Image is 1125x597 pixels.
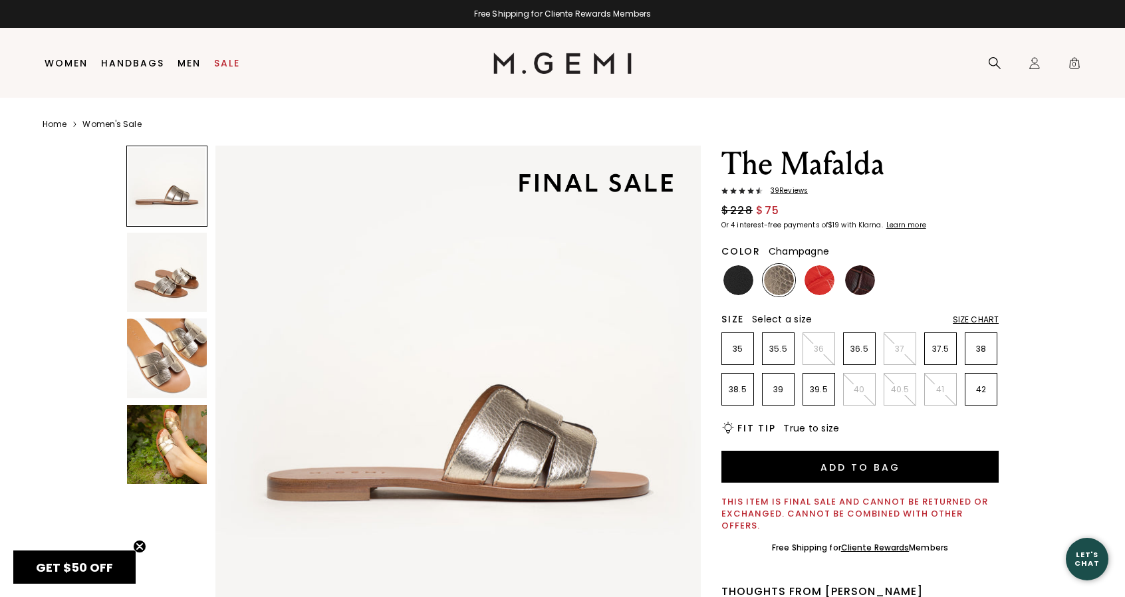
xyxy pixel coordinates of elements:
[763,187,808,195] span: 39 Review s
[721,146,999,183] h1: The Mafalda
[101,58,164,68] a: Handbags
[841,542,910,553] a: Cliente Rewards
[13,550,136,584] div: GET $50 OFFClose teaser
[721,203,753,219] span: $228
[722,384,753,395] p: 38.5
[763,344,794,354] p: 35.5
[721,496,999,532] div: This item is final sale and cannot be returned or exchanged. Cannot be combined with other offers.
[127,405,207,485] img: The Mafalda
[82,119,141,130] a: Women's Sale
[127,233,207,312] img: The Mafalda
[1066,550,1108,567] div: Let's Chat
[844,344,875,354] p: 36.5
[752,312,812,326] span: Select a size
[841,220,884,230] klarna-placement-style-body: with Klarna
[45,58,88,68] a: Women
[721,220,828,230] klarna-placement-style-body: Or 4 interest-free payments of
[844,384,875,395] p: 40
[214,58,240,68] a: Sale
[493,53,632,74] img: M.Gemi
[133,540,146,553] button: Close teaser
[845,265,875,295] img: Chocolate
[884,384,916,395] p: 40.5
[721,451,999,483] button: Add to Bag
[925,384,956,395] p: 41
[828,220,839,230] klarna-placement-style-amount: $19
[965,344,997,354] p: 38
[886,220,926,230] klarna-placement-style-cta: Learn more
[803,344,834,354] p: 36
[1068,59,1081,72] span: 0
[721,246,761,257] h2: Color
[953,314,999,325] div: Size Chart
[499,154,693,212] img: final sale tag
[764,265,794,295] img: Champagne
[772,542,948,553] div: Free Shipping for Members
[737,423,775,433] h2: Fit Tip
[763,384,794,395] p: 39
[127,318,207,398] img: The Mafalda
[756,203,780,219] span: $75
[965,384,997,395] p: 42
[803,384,834,395] p: 39.5
[721,314,744,324] h2: Size
[783,421,839,435] span: True to size
[769,245,829,258] span: Champagne
[805,265,834,295] img: Lipstick
[178,58,201,68] a: Men
[43,119,66,130] a: Home
[722,344,753,354] p: 35
[884,344,916,354] p: 37
[885,221,926,229] a: Learn more
[721,187,999,197] a: 39Reviews
[925,344,956,354] p: 37.5
[723,265,753,295] img: Black
[36,559,113,576] span: GET $50 OFF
